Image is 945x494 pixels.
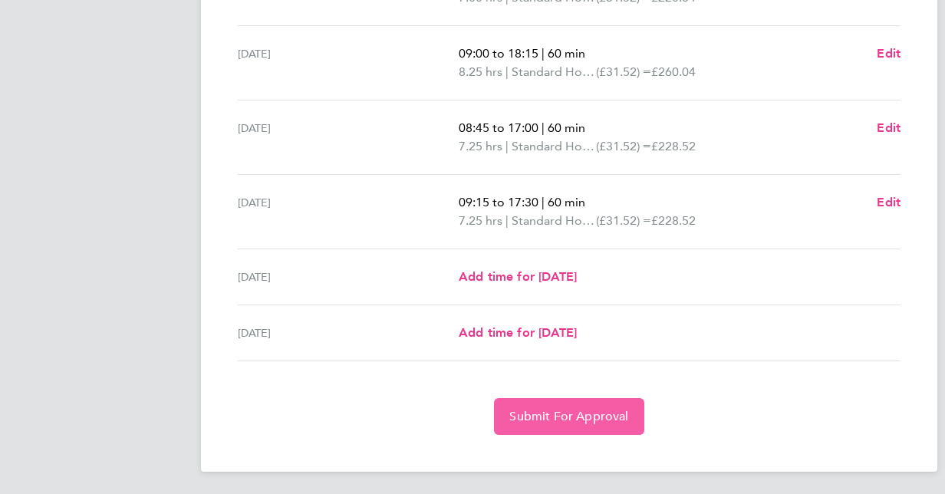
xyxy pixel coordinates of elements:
span: | [505,64,509,79]
div: [DATE] [238,193,459,230]
span: 60 min [548,46,585,61]
span: 08:45 to 17:00 [459,120,538,135]
span: 09:00 to 18:15 [459,46,538,61]
div: [DATE] [238,268,459,286]
span: | [505,213,509,228]
span: Edit [877,46,901,61]
span: | [542,46,545,61]
span: | [542,195,545,209]
button: Submit For Approval [494,398,644,435]
span: (£31.52) = [596,139,651,153]
a: Add time for [DATE] [459,324,577,342]
span: Standard Hourly [512,137,596,156]
a: Edit [877,119,901,137]
span: 8.25 hrs [459,64,502,79]
span: 60 min [548,120,585,135]
span: £260.04 [651,64,696,79]
span: £228.52 [651,139,696,153]
span: | [505,139,509,153]
span: Add time for [DATE] [459,325,577,340]
div: [DATE] [238,119,459,156]
span: Submit For Approval [509,409,628,424]
span: 60 min [548,195,585,209]
span: 7.25 hrs [459,213,502,228]
div: [DATE] [238,324,459,342]
a: Add time for [DATE] [459,268,577,286]
span: Edit [877,120,901,135]
span: Standard Hourly [512,212,596,230]
div: [DATE] [238,44,459,81]
span: | [542,120,545,135]
span: (£31.52) = [596,213,651,228]
a: Edit [877,193,901,212]
a: Edit [877,44,901,63]
span: 09:15 to 17:30 [459,195,538,209]
span: (£31.52) = [596,64,651,79]
span: Standard Hourly [512,63,596,81]
span: £228.52 [651,213,696,228]
span: Edit [877,195,901,209]
span: Add time for [DATE] [459,269,577,284]
span: 7.25 hrs [459,139,502,153]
